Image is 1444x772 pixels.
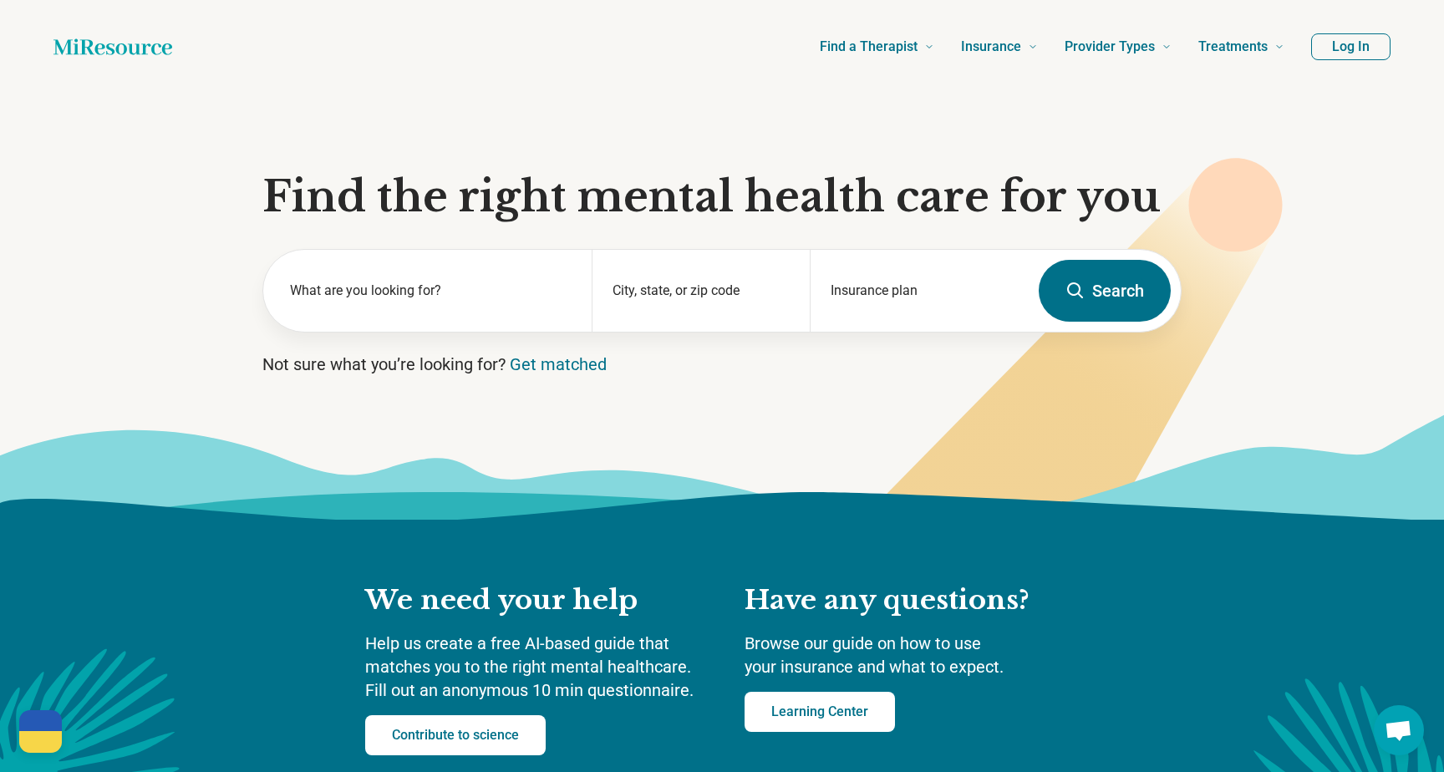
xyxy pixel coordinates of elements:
[745,632,1079,678] p: Browse our guide on how to use your insurance and what to expect.
[365,632,711,702] p: Help us create a free AI-based guide that matches you to the right mental healthcare. Fill out an...
[1065,35,1155,58] span: Provider Types
[262,353,1182,376] p: Not sure what you’re looking for?
[53,30,172,63] a: Home page
[1374,705,1424,755] div: Open chat
[1198,13,1284,80] a: Treatments
[745,692,895,732] a: Learning Center
[1065,13,1172,80] a: Provider Types
[365,583,711,618] h2: We need your help
[510,354,607,374] a: Get matched
[365,715,546,755] a: Contribute to science
[820,35,918,58] span: Find a Therapist
[820,13,934,80] a: Find a Therapist
[1039,260,1171,322] button: Search
[1311,33,1391,60] button: Log In
[290,281,572,301] label: What are you looking for?
[262,172,1182,222] h1: Find the right mental health care for you
[745,583,1079,618] h2: Have any questions?
[1198,35,1268,58] span: Treatments
[961,13,1038,80] a: Insurance
[961,35,1021,58] span: Insurance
